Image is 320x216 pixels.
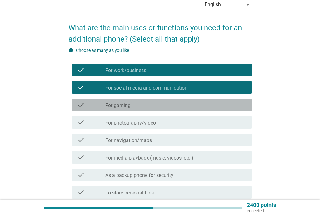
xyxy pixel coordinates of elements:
[247,208,276,214] p: collected
[105,172,173,179] label: As a backup phone for security
[105,85,187,91] label: For social media and communication
[77,119,85,126] i: check
[105,137,152,144] label: For navigation/maps
[77,84,85,91] i: check
[68,16,252,45] h2: What are the main uses or functions you need for an additional phone? (Select all that apply)
[77,101,85,109] i: check
[77,171,85,179] i: check
[105,102,131,109] label: For gaming
[105,120,156,126] label: For photography/video
[76,48,129,53] label: Choose as many as you like
[77,66,85,74] i: check
[77,136,85,144] i: check
[77,154,85,161] i: check
[244,1,252,8] i: arrow_drop_down
[105,190,154,196] label: To store personal files
[205,2,221,7] div: English
[105,155,193,161] label: For media playback (music, videos, etc.)
[247,202,276,208] p: 2400 points
[105,67,146,74] label: For work/business
[77,189,85,196] i: check
[68,48,73,53] i: info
